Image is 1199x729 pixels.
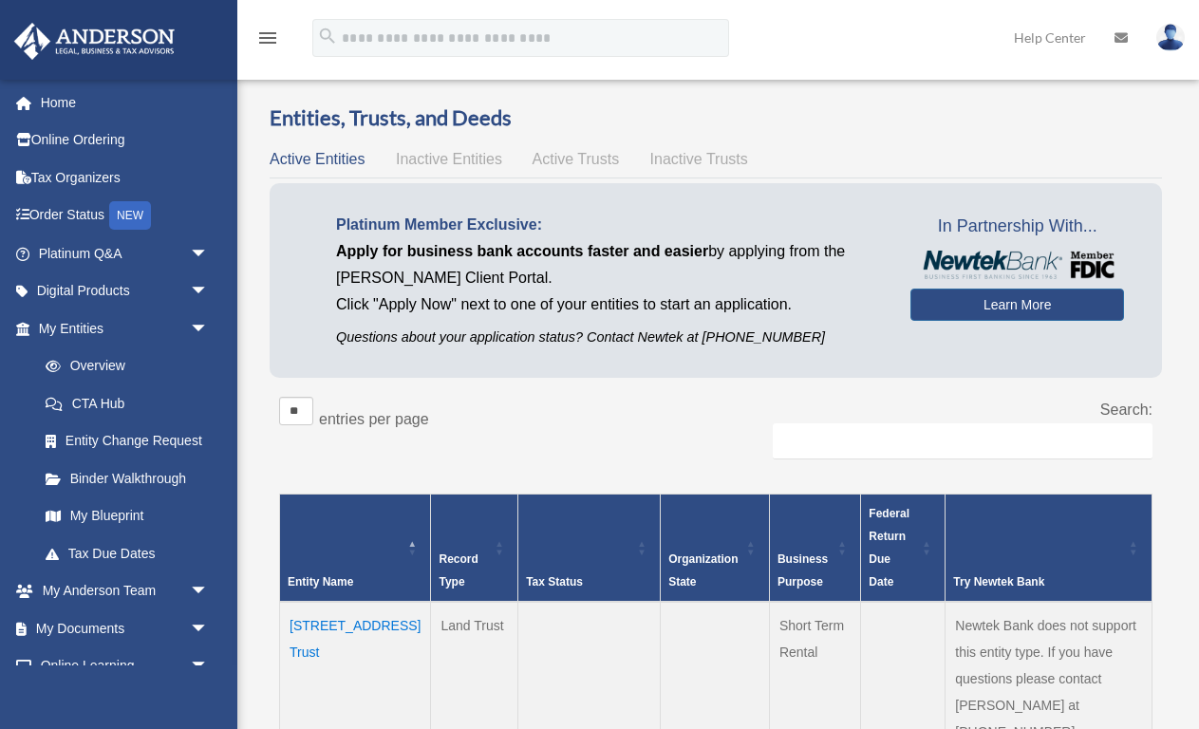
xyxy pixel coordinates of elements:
a: Online Learningarrow_drop_down [13,647,237,685]
label: entries per page [319,411,429,427]
th: Entity Name: Activate to invert sorting [280,494,431,602]
a: Tax Due Dates [27,534,228,572]
div: Try Newtek Bank [953,570,1123,593]
p: Click "Apply Now" next to one of your entities to start an application. [336,291,882,318]
a: Digital Productsarrow_drop_down [13,272,237,310]
a: My Blueprint [27,497,228,535]
div: NEW [109,201,151,230]
span: Inactive Entities [396,151,502,167]
a: Online Ordering [13,121,237,159]
img: NewtekBankLogoSM.png [920,251,1115,279]
span: Active Trusts [533,151,620,167]
a: Order StatusNEW [13,196,237,235]
h3: Entities, Trusts, and Deeds [270,103,1162,133]
th: Organization State: Activate to sort [661,494,770,602]
span: arrow_drop_down [190,647,228,686]
p: Questions about your application status? Contact Newtek at [PHONE_NUMBER] [336,326,882,349]
span: arrow_drop_down [190,234,228,273]
a: Binder Walkthrough [27,459,228,497]
i: menu [256,27,279,49]
span: Active Entities [270,151,365,167]
th: Business Purpose: Activate to sort [769,494,860,602]
p: Platinum Member Exclusive: [336,212,882,238]
a: Tax Organizers [13,159,237,196]
span: arrow_drop_down [190,272,228,311]
i: search [317,26,338,47]
img: Anderson Advisors Platinum Portal [9,23,180,60]
span: Inactive Trusts [650,151,748,167]
img: User Pic [1156,24,1185,51]
th: Try Newtek Bank : Activate to sort [946,494,1152,602]
th: Record Type: Activate to sort [431,494,518,602]
a: My Documentsarrow_drop_down [13,609,237,647]
span: arrow_drop_down [190,572,228,611]
a: Learn More [910,289,1124,321]
th: Tax Status: Activate to sort [518,494,661,602]
a: menu [256,33,279,49]
span: arrow_drop_down [190,609,228,648]
span: Record Type [439,552,478,589]
span: Federal Return Due Date [869,507,909,589]
span: Business Purpose [777,552,828,589]
label: Search: [1100,402,1152,418]
p: by applying from the [PERSON_NAME] Client Portal. [336,238,882,291]
span: Entity Name [288,575,353,589]
span: Organization State [668,552,738,589]
a: CTA Hub [27,384,228,422]
a: Entity Change Request [27,422,228,460]
span: Apply for business bank accounts faster and easier [336,243,708,259]
span: In Partnership With... [910,212,1124,242]
span: Tax Status [526,575,583,589]
a: Platinum Q&Aarrow_drop_down [13,234,237,272]
a: My Anderson Teamarrow_drop_down [13,572,237,610]
th: Federal Return Due Date: Activate to sort [861,494,946,602]
a: Overview [27,347,218,385]
a: My Entitiesarrow_drop_down [13,309,228,347]
a: Home [13,84,237,121]
span: arrow_drop_down [190,309,228,348]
